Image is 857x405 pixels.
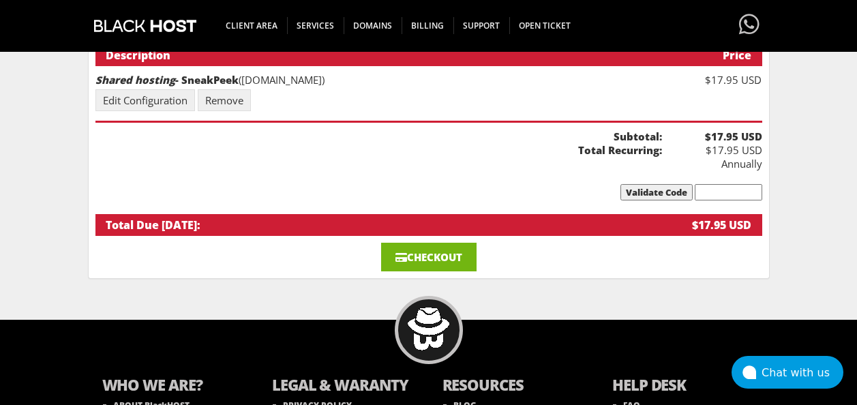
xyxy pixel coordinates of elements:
[95,89,195,111] a: Edit Configuration
[662,73,762,87] div: $17.95 USD
[95,130,662,143] b: Subtotal:
[655,48,751,63] div: Price
[407,307,450,350] img: BlackHOST mascont, Blacky.
[95,143,662,157] b: Total Recurring:
[402,17,454,34] span: Billing
[216,17,288,34] span: CLIENT AREA
[662,130,762,170] div: $17.95 USD Annually
[198,89,251,111] a: Remove
[732,356,843,389] button: Chat with us
[344,17,402,34] span: Domains
[453,17,510,34] span: Support
[442,374,586,398] b: RESOURCES
[620,184,693,200] input: Validate Code
[106,48,655,63] div: Description
[287,17,344,34] span: SERVICES
[95,73,662,87] div: ([DOMAIN_NAME])
[102,374,245,398] b: WHO WE ARE?
[762,366,843,379] div: Chat with us
[95,73,239,87] strong: - SneakPeek
[655,217,751,232] div: $17.95 USD
[272,374,415,398] b: LEGAL & WARANTY
[106,217,655,232] div: Total Due [DATE]:
[612,374,755,398] b: HELP DESK
[662,130,762,143] b: $17.95 USD
[95,73,175,87] em: Shared hosting
[381,243,477,271] a: Checkout
[509,17,580,34] span: Open Ticket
